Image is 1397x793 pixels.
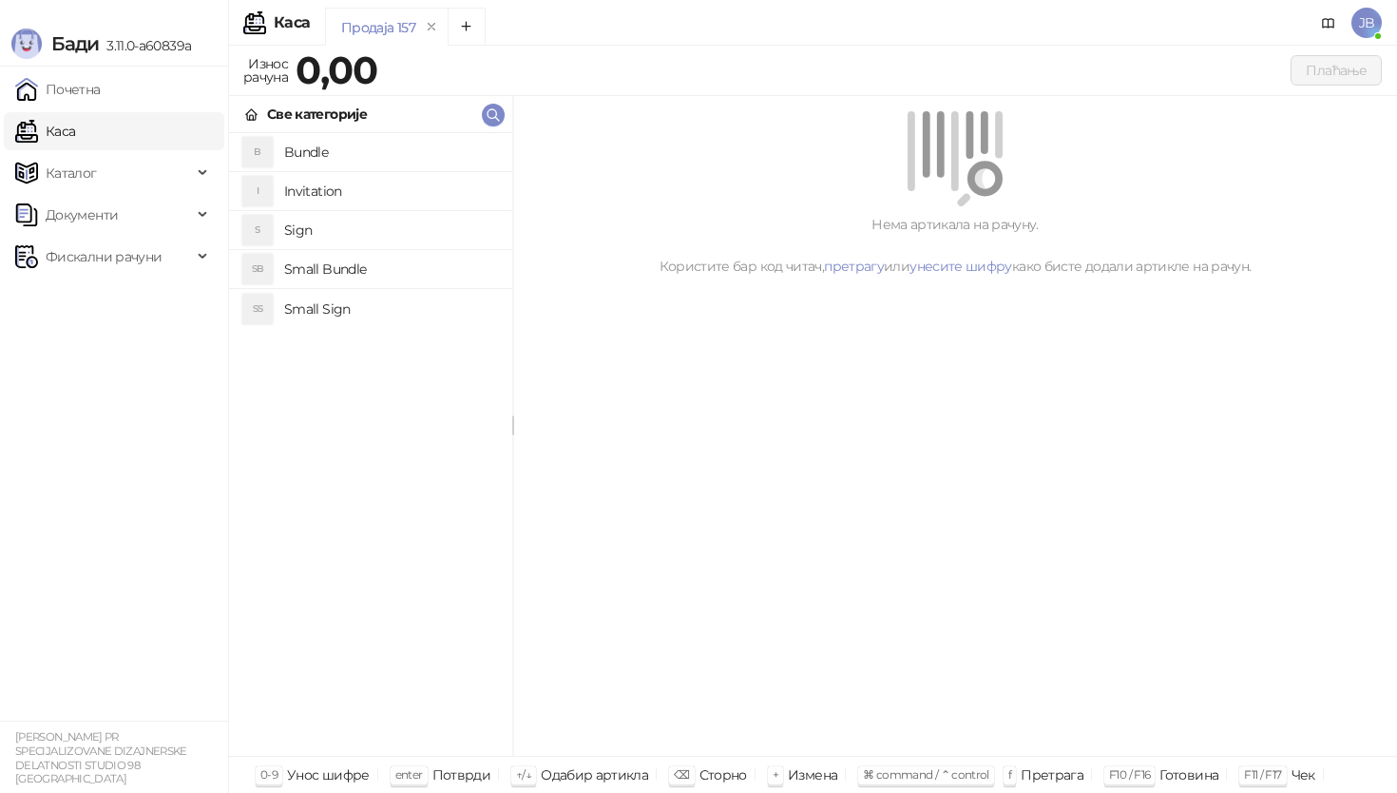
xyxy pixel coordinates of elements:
[1351,8,1382,38] span: JB
[699,763,747,787] div: Сторно
[239,51,292,89] div: Износ рачуна
[773,767,778,782] span: +
[284,137,497,167] h4: Bundle
[242,294,273,324] div: SS
[1008,767,1011,782] span: f
[46,196,118,234] span: Документи
[229,133,512,756] div: grid
[536,214,1374,277] div: Нема артикала на рачуну. Користите бар код читач, или како бисте додали артикле на рачун.
[11,29,42,59] img: Logo
[1313,8,1344,38] a: Документација
[863,767,989,782] span: ⌘ command / ⌃ control
[284,294,497,324] h4: Small Sign
[395,767,423,782] span: enter
[284,176,497,206] h4: Invitation
[284,254,497,284] h4: Small Bundle
[419,19,444,35] button: remove
[99,37,191,54] span: 3.11.0-a60839a
[516,767,531,782] span: ↑/↓
[1292,763,1315,787] div: Чек
[1109,767,1150,782] span: F10 / F16
[824,258,884,275] a: претрагу
[432,763,491,787] div: Потврди
[341,17,415,38] div: Продаја 157
[448,8,486,46] button: Add tab
[46,238,162,276] span: Фискални рачуни
[674,767,689,782] span: ⌫
[242,254,273,284] div: SB
[242,137,273,167] div: B
[1021,763,1083,787] div: Претрага
[242,215,273,245] div: S
[1244,767,1281,782] span: F11 / F17
[1291,55,1382,86] button: Плаћање
[274,15,310,30] div: Каса
[15,112,75,150] a: Каса
[267,104,367,125] div: Све категорије
[1159,763,1218,787] div: Готовина
[541,763,648,787] div: Одабир артикла
[296,47,377,93] strong: 0,00
[15,70,101,108] a: Почетна
[260,767,277,782] span: 0-9
[287,763,370,787] div: Унос шифре
[46,154,97,192] span: Каталог
[15,730,187,785] small: [PERSON_NAME] PR SPECIJALIZOVANE DIZAJNERSKE DELATNOSTI STUDIO 98 [GEOGRAPHIC_DATA]
[284,215,497,245] h4: Sign
[51,32,99,55] span: Бади
[242,176,273,206] div: I
[788,763,837,787] div: Измена
[909,258,1012,275] a: унесите шифру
